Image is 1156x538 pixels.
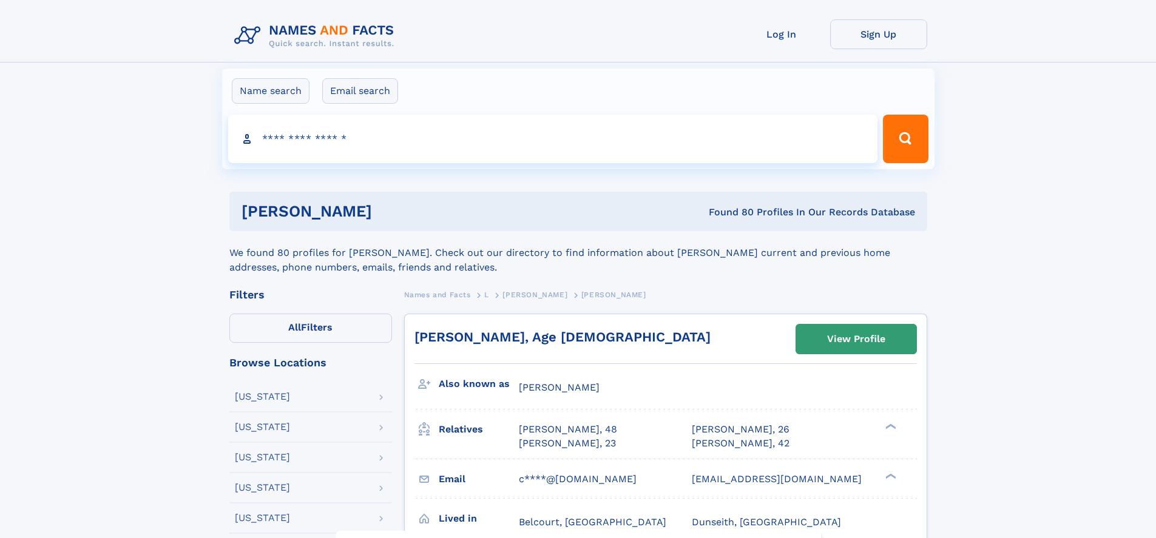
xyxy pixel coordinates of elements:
[827,325,885,353] div: View Profile
[414,329,711,345] a: [PERSON_NAME], Age [DEMOGRAPHIC_DATA]
[692,423,789,436] a: [PERSON_NAME], 26
[404,287,471,302] a: Names and Facts
[229,19,404,52] img: Logo Names and Facts
[796,324,916,354] a: View Profile
[235,452,290,462] div: [US_STATE]
[882,472,897,480] div: ❯
[235,392,290,402] div: [US_STATE]
[229,289,392,300] div: Filters
[733,19,830,49] a: Log In
[439,419,519,440] h3: Relatives
[439,469,519,489] h3: Email
[519,516,666,528] span: Belcourt, [GEOGRAPHIC_DATA]
[232,78,309,104] label: Name search
[692,473,862,485] span: [EMAIL_ADDRESS][DOMAIN_NAME]
[228,115,878,163] input: search input
[540,206,915,219] div: Found 80 Profiles In Our Records Database
[439,374,519,394] h3: Also known as
[322,78,398,104] label: Email search
[484,291,489,299] span: L
[288,321,301,333] span: All
[519,423,617,436] a: [PERSON_NAME], 48
[235,422,290,432] div: [US_STATE]
[229,314,392,343] label: Filters
[229,231,927,275] div: We found 80 profiles for [PERSON_NAME]. Check out our directory to find information about [PERSON...
[242,204,541,219] h1: [PERSON_NAME]
[502,291,567,299] span: [PERSON_NAME]
[692,437,789,450] a: [PERSON_NAME], 42
[502,287,567,302] a: [PERSON_NAME]
[883,115,928,163] button: Search Button
[882,423,897,431] div: ❯
[484,287,489,302] a: L
[519,437,616,450] a: [PERSON_NAME], 23
[235,483,290,493] div: [US_STATE]
[519,382,600,393] span: [PERSON_NAME]
[830,19,927,49] a: Sign Up
[581,291,646,299] span: [PERSON_NAME]
[229,357,392,368] div: Browse Locations
[692,516,841,528] span: Dunseith, [GEOGRAPHIC_DATA]
[439,508,519,529] h3: Lived in
[235,513,290,523] div: [US_STATE]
